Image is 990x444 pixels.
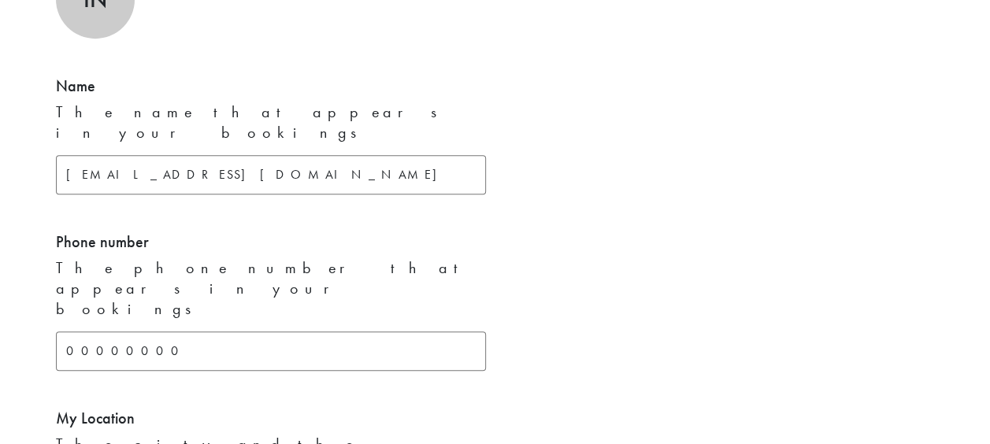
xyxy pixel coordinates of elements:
p: The phone number that appears in your bookings [56,257,486,319]
input: First Name & Last Name [56,155,486,194]
p: The name that appears in your bookings [56,102,486,142]
h5: My Location [56,409,486,427]
h5: Name [56,76,486,95]
h5: Phone number [56,232,486,251]
input: Phone number [56,331,486,371]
